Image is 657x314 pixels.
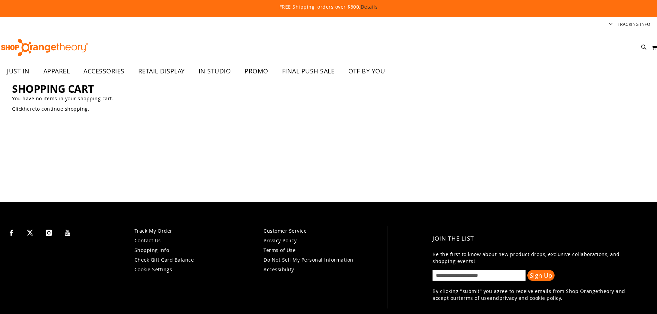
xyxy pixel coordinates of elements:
p: By clicking "submit" you agree to receive emails from Shop Orangetheory and accept our and [432,288,641,302]
p: Be the first to know about new product drops, exclusive collaborations, and shopping events! [432,251,641,265]
a: here [24,105,35,112]
a: OTF BY YOU [341,63,392,79]
p: Click to continue shopping. [12,105,645,112]
a: PROMO [238,63,275,79]
a: FINAL PUSH SALE [275,63,342,79]
p: You have no items in your shopping cart. [12,95,645,102]
a: Customer Service [263,227,307,234]
p: FREE Shipping, orders over $600. [122,3,536,10]
input: enter email [432,270,526,281]
a: IN STUDIO [192,63,238,79]
a: RETAIL DISPLAY [131,63,192,79]
a: Visit our Instagram page [43,226,55,238]
a: Do Not Sell My Personal Information [263,256,354,263]
a: Cookie Settings [135,266,172,273]
a: terms of use [459,295,490,301]
a: Privacy Policy [263,237,297,244]
a: Visit our Youtube page [62,226,74,238]
span: JUST IN [7,63,30,79]
a: privacy and cookie policy. [499,295,563,301]
a: Accessibility [263,266,294,273]
span: ACCESSORIES [83,63,125,79]
button: Account menu [609,21,613,28]
button: Sign Up [527,270,555,281]
span: FINAL PUSH SALE [282,63,335,79]
span: RETAIL DISPLAY [138,63,185,79]
span: Sign Up [530,271,552,280]
a: Shopping Info [135,247,169,253]
a: Visit our Facebook page [5,226,17,238]
img: Twitter [27,230,33,236]
a: Tracking Info [618,21,650,27]
span: Shopping Cart [12,82,94,96]
a: Check Gift Card Balance [135,256,194,263]
span: IN STUDIO [199,63,231,79]
a: Terms of Use [263,247,296,253]
span: PROMO [245,63,268,79]
a: APPAREL [37,63,77,79]
a: Details [361,3,378,10]
a: Visit our X page [24,226,36,238]
a: Track My Order [135,227,172,234]
h4: Join the List [432,230,641,248]
a: Contact Us [135,237,161,244]
span: APPAREL [43,63,70,79]
span: OTF BY YOU [348,63,385,79]
a: ACCESSORIES [77,63,131,79]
